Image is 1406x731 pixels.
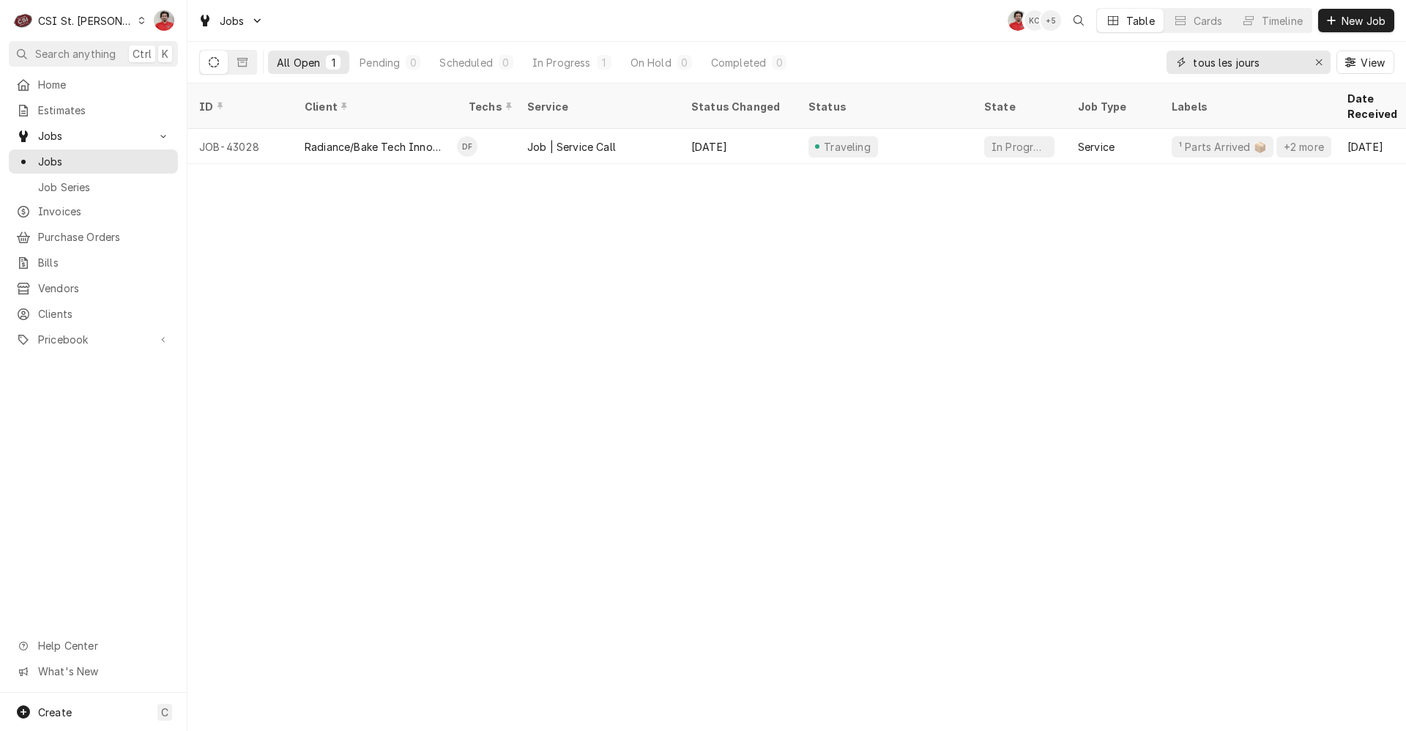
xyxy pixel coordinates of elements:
[457,136,477,157] div: David Ford's Avatar
[691,99,785,114] div: Status Changed
[1178,139,1268,155] div: ¹ Parts Arrived 📦
[9,302,178,326] a: Clients
[220,13,245,29] span: Jobs
[1262,13,1303,29] div: Timeline
[457,136,477,157] div: DF
[9,73,178,97] a: Home
[277,55,320,70] div: All Open
[38,706,72,719] span: Create
[1193,51,1303,74] input: Keyword search
[9,659,178,683] a: Go to What's New
[984,99,1054,114] div: State
[38,154,171,169] span: Jobs
[38,281,171,296] span: Vendors
[38,229,171,245] span: Purchase Orders
[439,55,492,70] div: Scheduled
[1358,55,1388,70] span: View
[192,9,269,33] a: Go to Jobs
[9,175,178,199] a: Job Series
[775,55,784,70] div: 0
[1339,13,1388,29] span: New Job
[409,55,417,70] div: 0
[1008,10,1028,31] div: Nicholas Faubert's Avatar
[38,103,171,118] span: Estimates
[1318,9,1394,32] button: New Job
[1078,99,1148,114] div: Job Type
[162,46,168,62] span: K
[187,129,293,164] div: JOB-43028
[808,99,958,114] div: Status
[38,13,133,29] div: CSI St. [PERSON_NAME]
[1067,9,1090,32] button: Open search
[1307,51,1331,74] button: Erase input
[154,10,174,31] div: Nicholas Faubert's Avatar
[680,129,797,164] div: [DATE]
[38,128,149,144] span: Jobs
[527,99,665,114] div: Service
[305,139,445,155] div: Radiance/Bake Tech Innovation
[38,638,169,653] span: Help Center
[1008,10,1028,31] div: NF
[9,41,178,67] button: Search anythingCtrlK
[600,55,609,70] div: 1
[38,204,171,219] span: Invoices
[161,705,168,720] span: C
[527,139,616,155] div: Job | Service Call
[9,149,178,174] a: Jobs
[532,55,591,70] div: In Progress
[9,124,178,148] a: Go to Jobs
[711,55,766,70] div: Completed
[990,139,1049,155] div: In Progress
[38,255,171,270] span: Bills
[38,664,169,679] span: What's New
[154,10,174,31] div: NF
[1194,13,1223,29] div: Cards
[35,46,116,62] span: Search anything
[305,99,442,114] div: Client
[9,251,178,275] a: Bills
[38,306,171,322] span: Clients
[1126,13,1155,29] div: Table
[9,199,178,223] a: Invoices
[1282,139,1325,155] div: +2 more
[469,99,514,114] div: Techs
[38,77,171,92] span: Home
[13,10,34,31] div: C
[1336,51,1394,74] button: View
[680,55,689,70] div: 0
[1024,10,1045,31] div: Kelly Christen's Avatar
[1024,10,1045,31] div: KC
[133,46,152,62] span: Ctrl
[822,139,873,155] div: Traveling
[1172,99,1324,114] div: Labels
[13,10,34,31] div: CSI St. Louis's Avatar
[9,276,178,300] a: Vendors
[360,55,400,70] div: Pending
[9,327,178,352] a: Go to Pricebook
[38,332,149,347] span: Pricebook
[1041,10,1061,31] div: + 5
[9,634,178,658] a: Go to Help Center
[502,55,510,70] div: 0
[38,179,171,195] span: Job Series
[329,55,338,70] div: 1
[9,98,178,122] a: Estimates
[9,225,178,249] a: Purchase Orders
[1078,139,1115,155] div: Service
[631,55,672,70] div: On Hold
[199,99,278,114] div: ID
